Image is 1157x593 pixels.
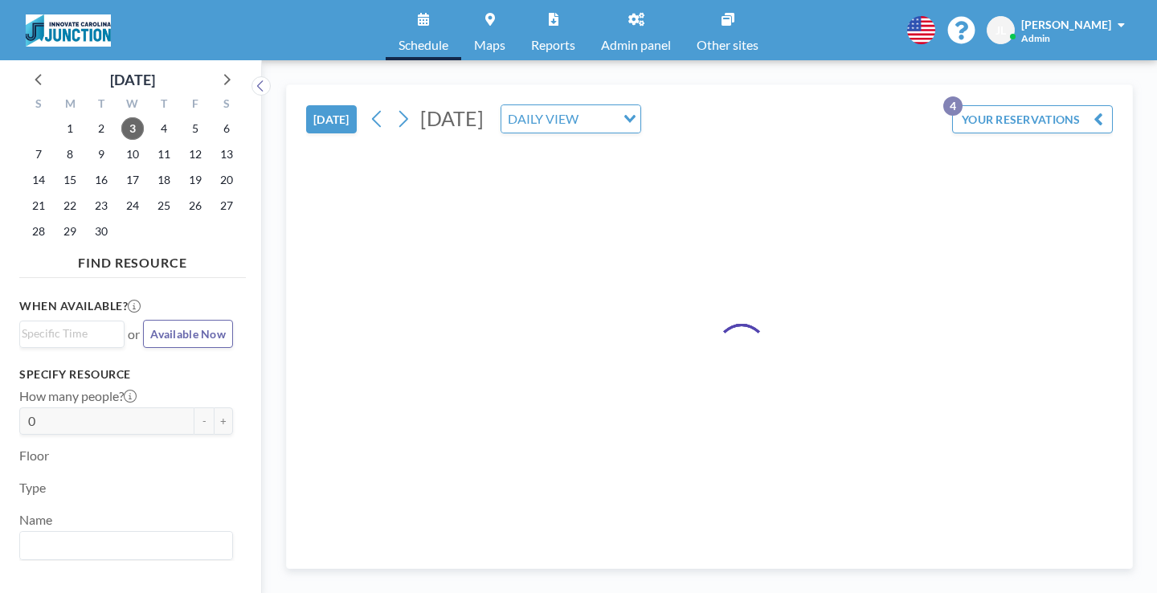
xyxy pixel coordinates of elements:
[22,325,115,342] input: Search for option
[59,143,81,166] span: Monday, September 8, 2025
[399,39,448,51] span: Schedule
[59,169,81,191] span: Monday, September 15, 2025
[601,39,671,51] span: Admin panel
[90,117,112,140] span: Tuesday, September 2, 2025
[20,532,232,559] div: Search for option
[59,117,81,140] span: Monday, September 1, 2025
[148,95,179,116] div: T
[179,95,211,116] div: F
[214,407,233,435] button: +
[583,108,614,129] input: Search for option
[153,143,175,166] span: Thursday, September 11, 2025
[150,327,226,341] span: Available Now
[90,194,112,217] span: Tuesday, September 23, 2025
[20,321,124,346] div: Search for option
[215,117,238,140] span: Saturday, September 6, 2025
[121,143,144,166] span: Wednesday, September 10, 2025
[697,39,758,51] span: Other sites
[121,117,144,140] span: Wednesday, September 3, 2025
[1021,32,1050,44] span: Admin
[1021,18,1111,31] span: [PERSON_NAME]
[59,220,81,243] span: Monday, September 29, 2025
[27,220,50,243] span: Sunday, September 28, 2025
[19,480,46,496] label: Type
[90,169,112,191] span: Tuesday, September 16, 2025
[27,143,50,166] span: Sunday, September 7, 2025
[184,169,206,191] span: Friday, September 19, 2025
[19,248,246,271] h4: FIND RESOURCE
[128,326,140,342] span: or
[59,194,81,217] span: Monday, September 22, 2025
[117,95,149,116] div: W
[19,388,137,404] label: How many people?
[26,14,111,47] img: organization-logo
[215,169,238,191] span: Saturday, September 20, 2025
[153,194,175,217] span: Thursday, September 25, 2025
[996,23,1006,38] span: JL
[952,105,1113,133] button: YOUR RESERVATIONS4
[19,512,52,528] label: Name
[505,108,582,129] span: DAILY VIEW
[19,367,233,382] h3: Specify resource
[90,143,112,166] span: Tuesday, September 9, 2025
[121,194,144,217] span: Wednesday, September 24, 2025
[531,39,575,51] span: Reports
[501,105,640,133] div: Search for option
[121,169,144,191] span: Wednesday, September 17, 2025
[27,169,50,191] span: Sunday, September 14, 2025
[943,96,963,116] p: 4
[55,95,86,116] div: M
[153,169,175,191] span: Thursday, September 18, 2025
[211,95,242,116] div: S
[90,220,112,243] span: Tuesday, September 30, 2025
[19,448,49,464] label: Floor
[215,194,238,217] span: Saturday, September 27, 2025
[194,407,214,435] button: -
[184,143,206,166] span: Friday, September 12, 2025
[143,320,233,348] button: Available Now
[184,194,206,217] span: Friday, September 26, 2025
[86,95,117,116] div: T
[184,117,206,140] span: Friday, September 5, 2025
[474,39,505,51] span: Maps
[22,535,223,556] input: Search for option
[420,106,484,130] span: [DATE]
[27,194,50,217] span: Sunday, September 21, 2025
[153,117,175,140] span: Thursday, September 4, 2025
[110,68,155,91] div: [DATE]
[23,95,55,116] div: S
[215,143,238,166] span: Saturday, September 13, 2025
[306,105,357,133] button: [DATE]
